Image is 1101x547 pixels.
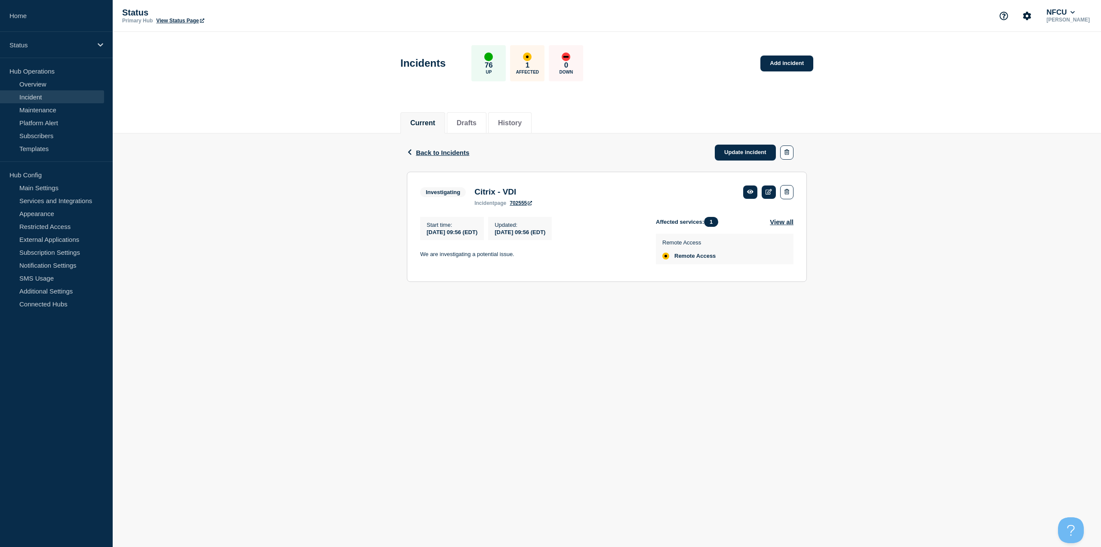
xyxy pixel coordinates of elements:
[995,7,1013,25] button: Support
[704,217,718,227] span: 1
[122,18,153,24] p: Primary Hub
[457,119,477,127] button: Drafts
[495,222,545,228] p: Updated :
[420,187,466,197] span: Investigating
[485,61,493,70] p: 76
[427,222,477,228] p: Start time :
[407,149,469,156] button: Back to Incidents
[516,70,539,74] p: Affected
[495,228,545,235] div: [DATE] 09:56 (EDT)
[1058,517,1084,543] iframe: Help Scout Beacon - Open
[9,41,92,49] p: Status
[486,70,492,74] p: Up
[1045,17,1092,23] p: [PERSON_NAME]
[715,145,776,161] a: Update incident
[662,253,669,260] div: affected
[1045,8,1076,17] button: NFCU
[562,53,570,61] div: down
[770,217,793,227] button: View all
[474,187,532,197] h3: Citrix - VDI
[410,119,435,127] button: Current
[526,61,529,70] p: 1
[510,200,532,206] a: 702555
[156,18,204,24] a: View Status Page
[498,119,522,127] button: History
[1018,7,1036,25] button: Account settings
[400,57,446,69] h1: Incidents
[564,61,568,70] p: 0
[656,217,723,227] span: Affected services:
[523,53,532,61] div: affected
[427,229,477,235] span: [DATE] 09:56 (EDT)
[416,149,469,156] span: Back to Incidents
[560,70,573,74] p: Down
[674,253,716,260] span: Remote Access
[122,8,294,18] p: Status
[662,239,716,246] p: Remote Access
[474,200,494,206] span: incident
[484,53,493,61] div: up
[760,56,813,71] a: Add incident
[474,200,506,206] p: page
[420,250,642,258] p: We are investigating a potential issue.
